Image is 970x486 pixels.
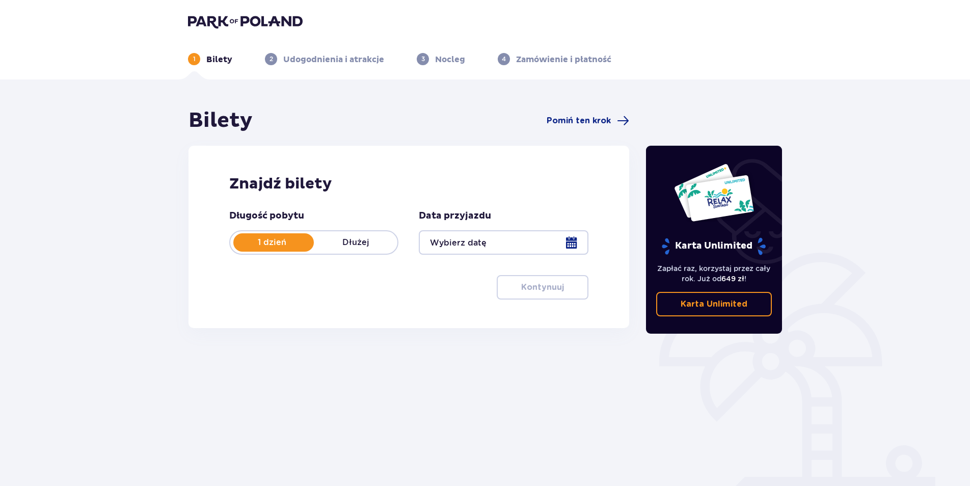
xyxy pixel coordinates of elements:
p: 2 [270,55,273,64]
p: Udogodnienia i atrakcje [283,54,384,65]
p: 4 [502,55,506,64]
h1: Bilety [188,108,253,133]
button: Kontynuuj [497,275,588,300]
p: Data przyjazdu [419,210,491,222]
p: Karta Unlimited [681,299,747,310]
p: 3 [421,55,425,64]
p: 1 [193,55,196,64]
p: Karta Unlimited [661,237,767,255]
p: Dłużej [314,237,397,248]
p: Długość pobytu [229,210,304,222]
p: 1 dzień [230,237,314,248]
p: Bilety [206,54,232,65]
p: Nocleg [435,54,465,65]
a: Karta Unlimited [656,292,772,316]
span: Pomiń ten krok [547,115,611,126]
p: Zamówienie i płatność [516,54,611,65]
span: 649 zł [721,275,744,283]
img: Park of Poland logo [188,14,303,29]
p: Zapłać raz, korzystaj przez cały rok. Już od ! [656,263,772,284]
a: Pomiń ten krok [547,115,629,127]
h2: Znajdź bilety [229,174,588,194]
p: Kontynuuj [521,282,564,293]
